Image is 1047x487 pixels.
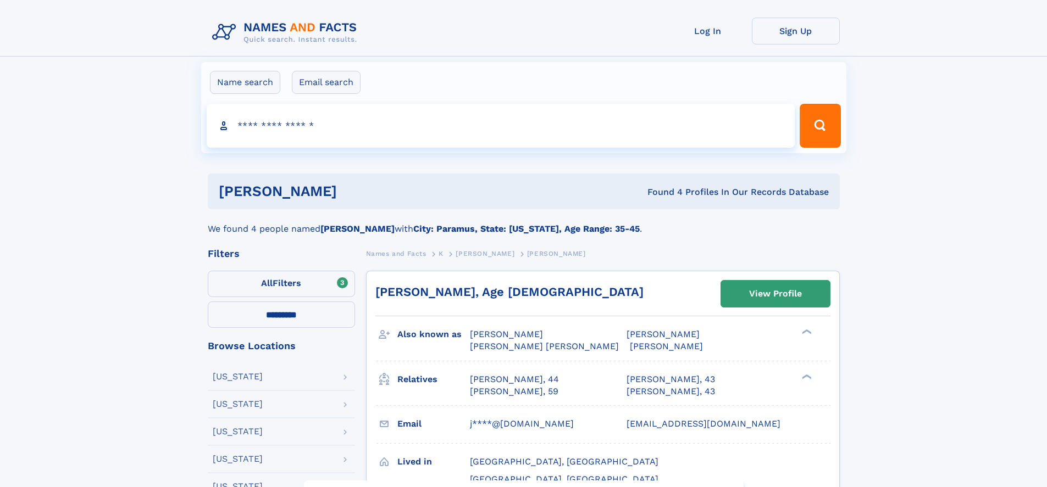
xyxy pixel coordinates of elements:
[397,325,470,344] h3: Also known as
[799,328,812,335] div: ❯
[752,18,840,44] a: Sign Up
[208,271,355,297] label: Filters
[320,223,395,234] b: [PERSON_NAME]
[721,281,830,307] a: View Profile
[800,104,840,148] button: Search Button
[208,341,355,351] div: Browse Locations
[219,184,492,198] h1: [PERSON_NAME]
[627,329,700,339] span: [PERSON_NAME]
[210,71,280,94] label: Name search
[397,415,470,433] h3: Email
[261,278,273,288] span: All
[397,370,470,389] h3: Relatives
[527,250,586,258] span: [PERSON_NAME]
[439,250,444,258] span: K
[627,385,715,398] a: [PERSON_NAME], 43
[470,474,658,484] span: [GEOGRAPHIC_DATA], [GEOGRAPHIC_DATA]
[213,400,263,408] div: [US_STATE]
[213,427,263,436] div: [US_STATE]
[627,373,715,385] a: [PERSON_NAME], 43
[470,373,559,385] a: [PERSON_NAME], 44
[292,71,361,94] label: Email search
[456,250,514,258] span: [PERSON_NAME]
[208,18,366,47] img: Logo Names and Facts
[749,281,802,306] div: View Profile
[470,456,658,467] span: [GEOGRAPHIC_DATA], [GEOGRAPHIC_DATA]
[207,104,795,148] input: search input
[439,247,444,260] a: K
[213,372,263,381] div: [US_STATE]
[664,18,752,44] a: Log In
[375,285,644,299] a: [PERSON_NAME], Age [DEMOGRAPHIC_DATA]
[213,455,263,463] div: [US_STATE]
[799,373,812,380] div: ❯
[627,418,780,429] span: [EMAIL_ADDRESS][DOMAIN_NAME]
[630,341,703,351] span: [PERSON_NAME]
[470,385,558,398] a: [PERSON_NAME], 59
[470,341,619,351] span: [PERSON_NAME] [PERSON_NAME]
[397,452,470,471] h3: Lived in
[208,209,840,236] div: We found 4 people named with .
[456,247,514,260] a: [PERSON_NAME]
[208,249,355,259] div: Filters
[366,247,426,260] a: Names and Facts
[470,329,543,339] span: [PERSON_NAME]
[413,223,640,234] b: City: Paramus, State: [US_STATE], Age Range: 35-45
[492,186,829,198] div: Found 4 Profiles In Our Records Database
